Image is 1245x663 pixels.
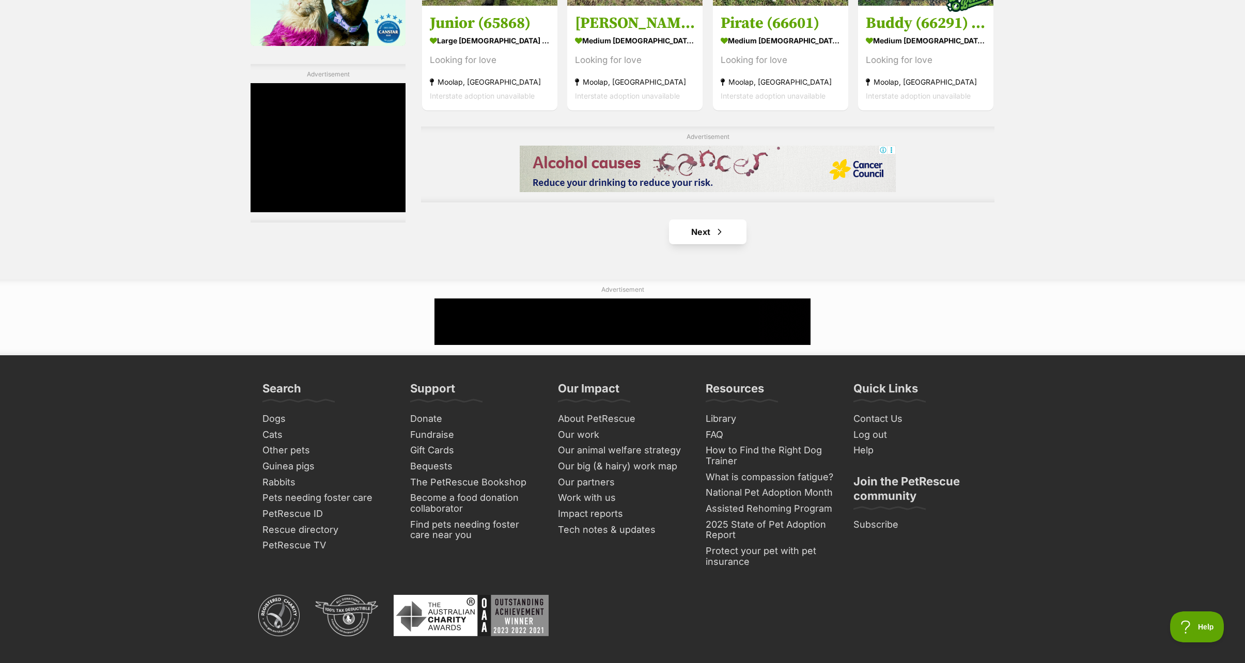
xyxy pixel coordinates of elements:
[575,13,695,33] h3: [PERSON_NAME] (66402)
[858,5,993,110] a: Buddy (66291) and Poppy (58809) medium [DEMOGRAPHIC_DATA] Dog Looking for love Moolap, [GEOGRAPHI...
[853,474,983,509] h3: Join the PetRescue community
[702,485,839,501] a: National Pet Adoption Month
[258,490,396,506] a: Pets needing foster care
[558,381,619,402] h3: Our Impact
[575,33,695,48] strong: medium [DEMOGRAPHIC_DATA] Dog
[702,411,839,427] a: Library
[315,595,378,636] img: DGR
[554,443,691,459] a: Our animal welfare strategy
[406,490,543,516] a: Become a food donation collaborator
[554,475,691,491] a: Our partners
[575,53,695,67] div: Looking for love
[422,5,557,110] a: Junior (65868) large [DEMOGRAPHIC_DATA] Dog Looking for love Moolap, [GEOGRAPHIC_DATA] Interstate...
[849,517,987,533] a: Subscribe
[554,411,691,427] a: About PetRescue
[721,74,841,88] strong: Moolap, [GEOGRAPHIC_DATA]
[258,522,396,538] a: Rescue directory
[406,443,543,459] a: Gift Cards
[554,427,691,443] a: Our work
[554,490,691,506] a: Work with us
[394,595,549,636] img: Australian Charity Awards - Outstanding Achievement Winner 2023 - 2022 - 2021
[262,381,301,402] h3: Search
[721,53,841,67] div: Looking for love
[258,538,396,554] a: PetRescue TV
[849,443,987,459] a: Help
[251,64,406,223] div: Advertisement
[410,381,455,402] h3: Support
[430,74,550,88] strong: Moolap, [GEOGRAPHIC_DATA]
[1170,611,1224,642] iframe: Help Scout Beacon - Open
[575,74,695,88] strong: Moolap, [GEOGRAPHIC_DATA]
[406,475,543,491] a: The PetRescue Bookshop
[258,595,300,636] img: ACNC
[702,501,839,517] a: Assisted Rehoming Program
[430,91,535,100] span: Interstate adoption unavailable
[430,53,550,67] div: Looking for love
[258,506,396,522] a: PetRescue ID
[702,427,839,443] a: FAQ
[866,91,971,100] span: Interstate adoption unavailable
[430,13,550,33] h3: Junior (65868)
[406,427,543,443] a: Fundraise
[702,469,839,485] a: What is compassion fatigue?
[567,5,703,110] a: [PERSON_NAME] (66402) medium [DEMOGRAPHIC_DATA] Dog Looking for love Moolap, [GEOGRAPHIC_DATA] In...
[554,459,691,475] a: Our big (& hairy) work map
[702,543,839,570] a: Protect your pet with pet insurance
[702,443,839,469] a: How to Find the Right Dog Trainer
[434,298,811,345] iframe: Advertisement
[713,5,848,110] a: Pirate (66601) medium [DEMOGRAPHIC_DATA] Dog Looking for love Moolap, [GEOGRAPHIC_DATA] Interstat...
[258,475,396,491] a: Rabbits
[406,459,543,475] a: Bequests
[849,411,987,427] a: Contact Us
[421,127,994,202] div: Advertisement
[721,33,841,48] strong: medium [DEMOGRAPHIC_DATA] Dog
[421,219,994,244] nav: Pagination
[258,427,396,443] a: Cats
[866,13,986,33] h3: Buddy (66291) and Poppy (58809)
[849,427,987,443] a: Log out
[554,506,691,522] a: Impact reports
[406,411,543,427] a: Donate
[575,91,680,100] span: Interstate adoption unavailable
[258,411,396,427] a: Dogs
[669,219,746,244] a: Next page
[258,459,396,475] a: Guinea pigs
[251,83,406,212] iframe: Advertisement
[853,381,918,402] h3: Quick Links
[866,33,986,48] strong: medium [DEMOGRAPHIC_DATA] Dog
[706,381,764,402] h3: Resources
[721,13,841,33] h3: Pirate (66601)
[702,517,839,543] a: 2025 State of Pet Adoption Report
[406,517,543,543] a: Find pets needing foster care near you
[721,91,826,100] span: Interstate adoption unavailable
[554,522,691,538] a: Tech notes & updates
[866,74,986,88] strong: Moolap, [GEOGRAPHIC_DATA]
[430,33,550,48] strong: large [DEMOGRAPHIC_DATA] Dog
[258,443,396,459] a: Other pets
[866,53,986,67] div: Looking for love
[520,146,896,192] iframe: Advertisement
